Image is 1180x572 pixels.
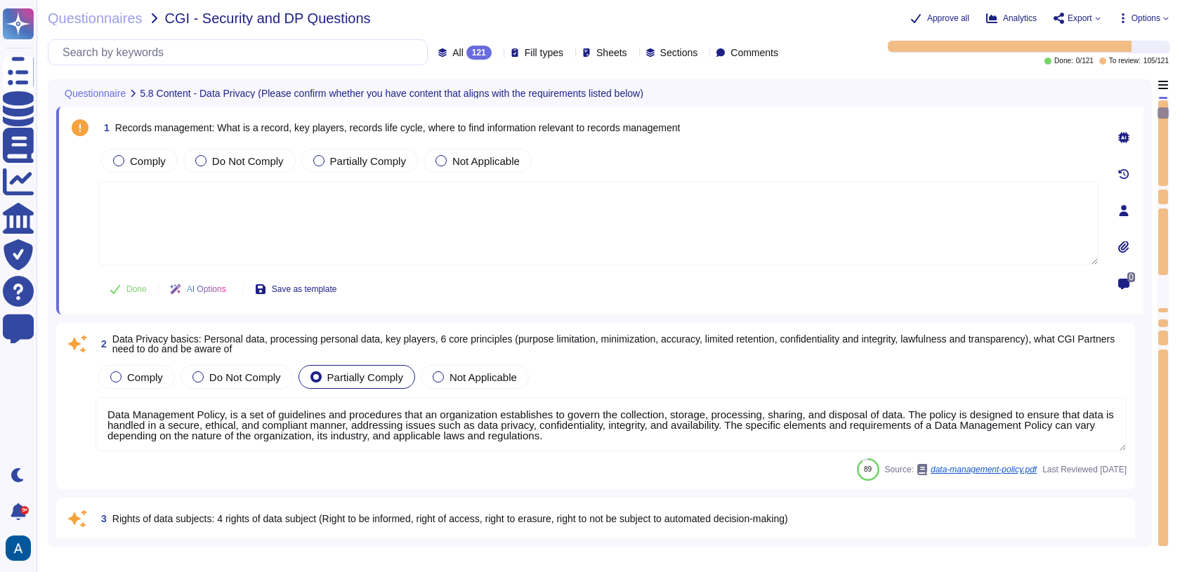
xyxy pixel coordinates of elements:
span: Not Applicable [450,371,517,383]
span: Comply [127,371,163,383]
span: data-management-policy.pdf [931,465,1037,474]
div: 121 [466,46,492,60]
button: Analytics [986,13,1037,24]
span: 2 [96,339,107,349]
button: Approve all [910,13,969,24]
span: Analytics [1003,14,1037,22]
span: Do Not Comply [209,371,281,383]
span: Rights of data subjects: 4 rights of data subject (Right to be informed, right of access, right t... [112,513,788,524]
span: Source: [885,464,1037,475]
textarea: Data Management Policy, is a set of guidelines and procedures that an organization establishes to... [96,397,1127,451]
span: Done: [1054,58,1073,65]
span: Export [1068,14,1092,22]
span: Data Privacy basics: Personal data, processing personal data, key players, 6 core principles (pur... [112,333,1115,354]
span: Last Reviewed [DATE] [1042,465,1127,474]
span: Questionnaires [48,11,143,25]
span: 0 [1127,272,1135,282]
div: 9+ [20,506,29,514]
span: Options [1132,14,1160,22]
span: 89 [864,465,872,473]
button: user [3,533,41,564]
span: CGI - Security and DP Questions [165,11,371,25]
span: Not Applicable [452,155,520,167]
span: 1 [98,123,110,133]
span: Partially Comply [327,371,403,383]
span: 3 [96,514,107,524]
span: Fill types [525,48,563,58]
img: user [6,536,31,561]
span: Records management: What is a record, key players, records life cycle, where to find information ... [115,122,681,133]
button: Done [98,275,158,303]
span: Questionnaire [65,88,126,98]
span: Done [126,285,147,293]
span: Comments [730,48,778,58]
span: Approve all [927,14,969,22]
span: AI Options [187,285,226,293]
span: Sheets [596,48,627,58]
span: Save as template [272,285,337,293]
span: To review: [1109,58,1141,65]
button: Save as template [244,275,348,303]
span: Partially Comply [330,155,406,167]
input: Search by keywords [55,40,427,65]
span: 105 / 121 [1143,58,1169,65]
span: All [452,48,464,58]
span: 0 / 121 [1076,58,1094,65]
span: Do Not Comply [212,155,284,167]
span: Sections [660,48,698,58]
span: Comply [130,155,166,167]
span: 5.8 Content - Data Privacy (Please confirm whether you have content that aligns with the requirem... [140,88,643,98]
